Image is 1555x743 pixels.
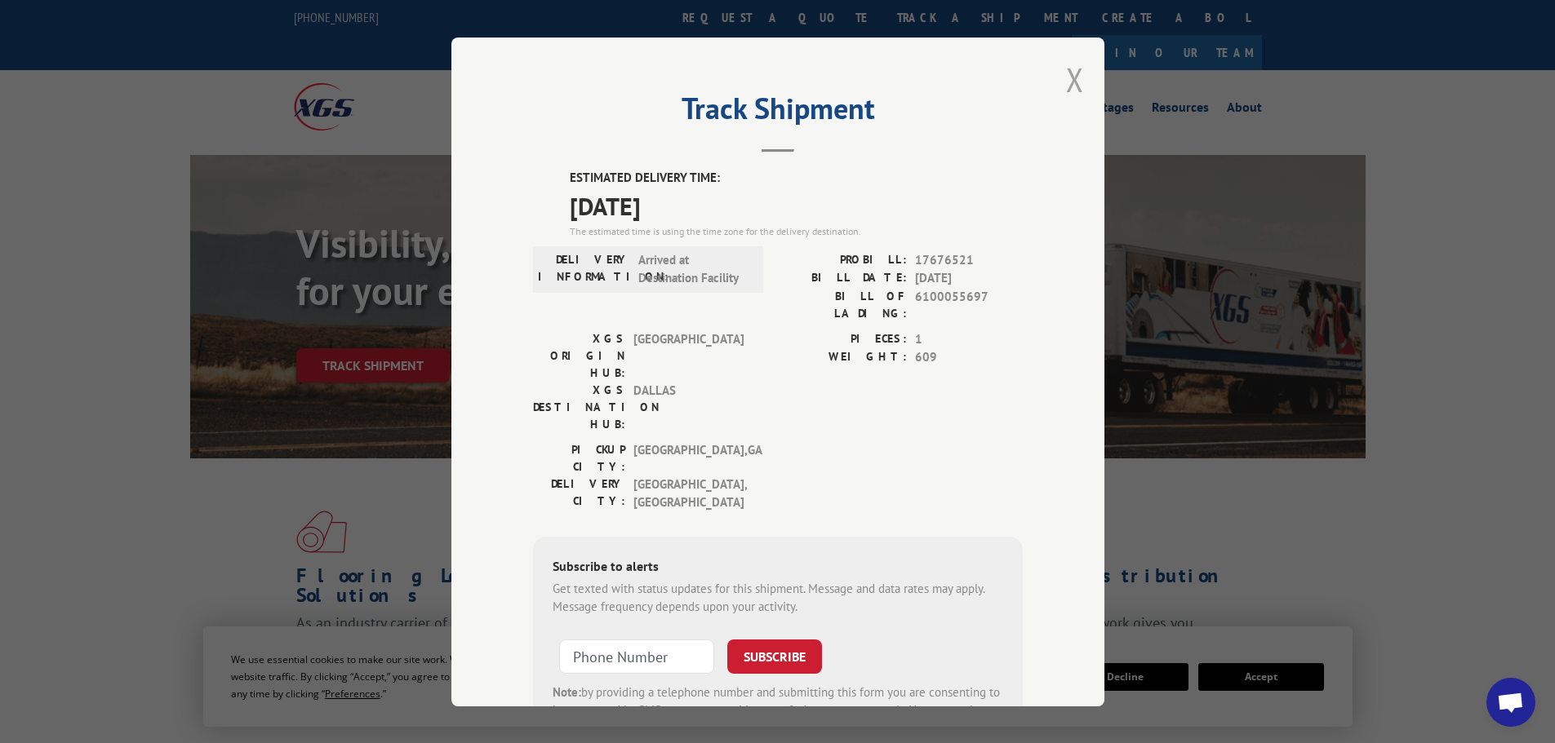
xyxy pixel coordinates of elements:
[638,250,749,287] span: Arrived at Destination Facility
[533,329,625,381] label: XGS ORIGIN HUB:
[633,475,744,511] span: [GEOGRAPHIC_DATA] , [GEOGRAPHIC_DATA]
[915,287,1023,321] span: 6100055697
[778,329,907,348] label: PIECES:
[778,348,907,367] label: WEIGHT:
[533,440,625,475] label: PICKUP CITY:
[633,381,744,432] span: DALLAS
[553,579,1003,616] div: Get texted with status updates for this shipment. Message and data rates may apply. Message frequ...
[538,250,630,287] label: DELIVERY INFORMATION:
[533,381,625,432] label: XGS DESTINATION HUB:
[570,169,1023,188] label: ESTIMATED DELIVERY TIME:
[778,250,907,269] label: PROBILL:
[1486,678,1535,727] div: Open chat
[553,683,581,699] strong: Note:
[778,269,907,288] label: BILL DATE:
[915,269,1023,288] span: [DATE]
[559,639,714,673] input: Phone Number
[570,187,1023,223] span: [DATE]
[533,475,625,511] label: DELIVERY CITY:
[633,329,744,381] span: [GEOGRAPHIC_DATA]
[915,250,1023,269] span: 17676521
[915,329,1023,348] span: 1
[570,223,1023,238] div: The estimated time is using the time zone for the delivery destination.
[553,683,1003,738] div: by providing a telephone number and submitting this form you are consenting to be contacted by SM...
[533,97,1023,128] h2: Track Shipment
[727,639,822,673] button: SUBSCRIBE
[553,555,1003,579] div: Subscribe to alerts
[778,287,907,321] label: BILL OF LADING:
[915,348,1023,367] span: 609
[1066,58,1084,101] button: Close modal
[633,440,744,475] span: [GEOGRAPHIC_DATA] , GA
